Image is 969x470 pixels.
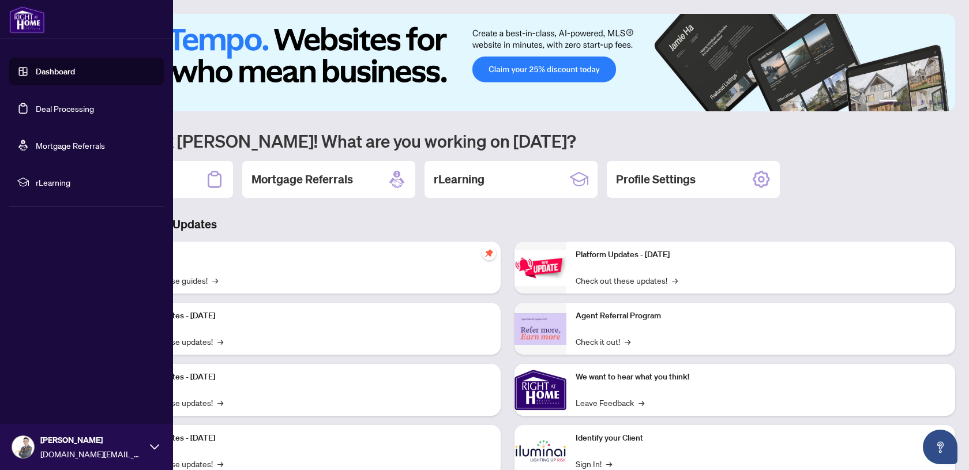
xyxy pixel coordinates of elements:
[36,66,75,77] a: Dashboard
[36,103,94,114] a: Deal Processing
[879,100,897,104] button: 1
[576,249,946,261] p: Platform Updates - [DATE]
[921,100,925,104] button: 4
[930,100,934,104] button: 5
[482,246,496,260] span: pushpin
[217,335,223,348] span: →
[639,396,644,409] span: →
[60,14,955,111] img: Slide 0
[576,432,946,445] p: Identify your Client
[121,371,491,383] p: Platform Updates - [DATE]
[672,274,678,287] span: →
[40,448,144,460] span: [DOMAIN_NAME][EMAIL_ADDRESS][DOMAIN_NAME]
[60,216,955,232] h3: Brokerage & Industry Updates
[625,335,630,348] span: →
[212,274,218,287] span: →
[9,6,45,33] img: logo
[36,176,156,189] span: rLearning
[911,100,916,104] button: 3
[606,457,612,470] span: →
[121,432,491,445] p: Platform Updates - [DATE]
[121,249,491,261] p: Self-Help
[514,313,566,345] img: Agent Referral Program
[576,335,630,348] a: Check it out!→
[923,430,957,464] button: Open asap
[576,457,612,470] a: Sign In!→
[12,436,34,458] img: Profile Icon
[576,371,946,383] p: We want to hear what you think!
[939,100,944,104] button: 6
[36,140,105,151] a: Mortgage Referrals
[902,100,907,104] button: 2
[217,457,223,470] span: →
[514,250,566,286] img: Platform Updates - June 23, 2025
[434,171,484,187] h2: rLearning
[576,310,946,322] p: Agent Referral Program
[121,310,491,322] p: Platform Updates - [DATE]
[576,396,644,409] a: Leave Feedback→
[40,434,144,446] span: [PERSON_NAME]
[251,171,353,187] h2: Mortgage Referrals
[616,171,696,187] h2: Profile Settings
[514,364,566,416] img: We want to hear what you think!
[217,396,223,409] span: →
[60,130,955,152] h1: Welcome back [PERSON_NAME]! What are you working on [DATE]?
[576,274,678,287] a: Check out these updates!→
